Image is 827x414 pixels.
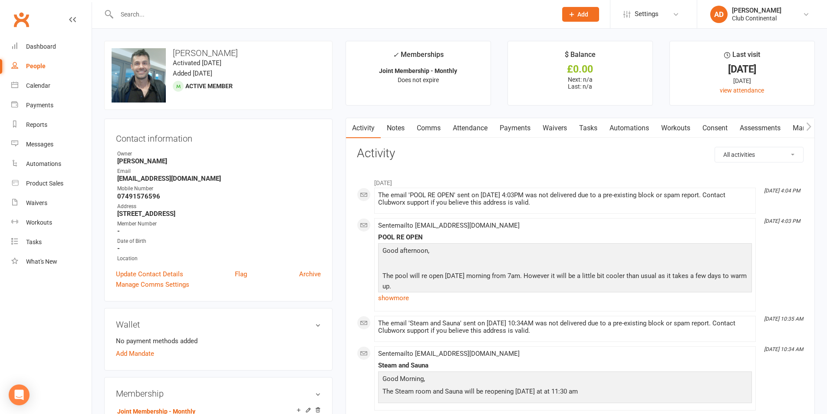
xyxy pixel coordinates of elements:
[11,115,92,135] a: Reports
[11,154,92,174] a: Automations
[655,118,696,138] a: Workouts
[10,9,32,30] a: Clubworx
[26,180,63,187] div: Product Sales
[378,362,752,369] div: Steam and Sauna
[696,118,734,138] a: Consent
[764,316,803,322] i: [DATE] 10:35 AM
[117,150,321,158] div: Owner
[381,118,411,138] a: Notes
[11,76,92,96] a: Calendar
[26,102,53,109] div: Payments
[173,59,221,67] time: Activated [DATE]
[380,245,750,258] p: Good afternoon,
[26,121,47,128] div: Reports
[26,258,57,265] div: What's New
[112,48,325,58] h3: [PERSON_NAME]
[116,336,321,346] li: No payment methods added
[26,160,61,167] div: Automations
[114,8,551,20] input: Search...
[116,279,189,290] a: Manage Comms Settings
[26,238,42,245] div: Tasks
[764,218,800,224] i: [DATE] 4:03 PM
[537,118,573,138] a: Waivers
[732,14,781,22] div: Club Continental
[117,220,321,228] div: Member Number
[117,255,321,263] div: Location
[11,96,92,115] a: Payments
[26,141,53,148] div: Messages
[26,199,47,206] div: Waivers
[678,76,807,86] div: [DATE]
[378,350,520,358] span: Sent email to [EMAIL_ADDRESS][DOMAIN_NAME]
[357,147,804,160] h3: Activity
[379,67,457,74] strong: Joint Membership - Monthly
[11,232,92,252] a: Tasks
[764,188,800,194] i: [DATE] 4:04 PM
[346,118,381,138] a: Activity
[11,213,92,232] a: Workouts
[764,346,803,352] i: [DATE] 10:34 AM
[720,87,764,94] a: view attendance
[378,222,520,229] span: Sent email to [EMAIL_ADDRESS][DOMAIN_NAME]
[116,320,321,329] h3: Wallet
[9,384,30,405] div: Open Intercom Messenger
[577,11,588,18] span: Add
[26,82,50,89] div: Calendar
[117,185,321,193] div: Mobile Number
[734,118,787,138] a: Assessments
[724,49,760,65] div: Last visit
[516,65,645,74] div: £0.00
[299,269,321,279] a: Archive
[494,118,537,138] a: Payments
[678,65,807,74] div: [DATE]
[357,174,804,188] li: [DATE]
[116,389,321,398] h3: Membership
[710,6,728,23] div: AD
[117,175,321,182] strong: [EMAIL_ADDRESS][DOMAIN_NAME]
[562,7,599,22] button: Add
[447,118,494,138] a: Attendance
[112,48,166,103] img: image1715617317.png
[565,49,596,65] div: $ Balance
[116,269,183,279] a: Update Contact Details
[393,51,399,59] i: ✓
[116,130,321,143] h3: Contact information
[380,374,750,386] p: Good Morning,
[378,320,752,335] div: The email 'Steam and Sauna' sent on [DATE] 10:34AM was not delivered due to a pre-existing block ...
[26,63,46,70] div: People
[26,43,56,50] div: Dashboard
[117,167,321,176] div: Email
[573,118,603,138] a: Tasks
[117,245,321,252] strong: -
[11,56,92,76] a: People
[185,83,233,89] span: Active member
[117,237,321,245] div: Date of Birth
[235,269,247,279] a: Flag
[11,193,92,213] a: Waivers
[378,292,752,304] a: show more
[380,271,750,304] p: The pool will re open [DATE] morning from 7am. However it will be a little bit cooler than usual ...
[11,252,92,272] a: What's New
[398,76,439,83] span: Does not expire
[380,386,750,399] p: The Steam room and Sauna will be reopening [DATE] at at 11:30 am
[411,118,447,138] a: Comms
[26,219,52,226] div: Workouts
[378,234,752,241] div: POOL RE OPEN
[11,135,92,154] a: Messages
[173,70,212,77] time: Added [DATE]
[117,210,321,218] strong: [STREET_ADDRESS]
[11,37,92,56] a: Dashboard
[116,348,154,359] a: Add Mandate
[117,202,321,211] div: Address
[635,4,659,24] span: Settings
[117,157,321,165] strong: [PERSON_NAME]
[378,192,752,206] div: The email 'POOL RE OPEN' sent on [DATE] 4:03PM was not delivered due to a pre-existing block or s...
[732,7,781,14] div: [PERSON_NAME]
[516,76,645,90] p: Next: n/a Last: n/a
[393,49,444,65] div: Memberships
[11,174,92,193] a: Product Sales
[117,227,321,235] strong: -
[603,118,655,138] a: Automations
[117,192,321,200] strong: 07491576596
